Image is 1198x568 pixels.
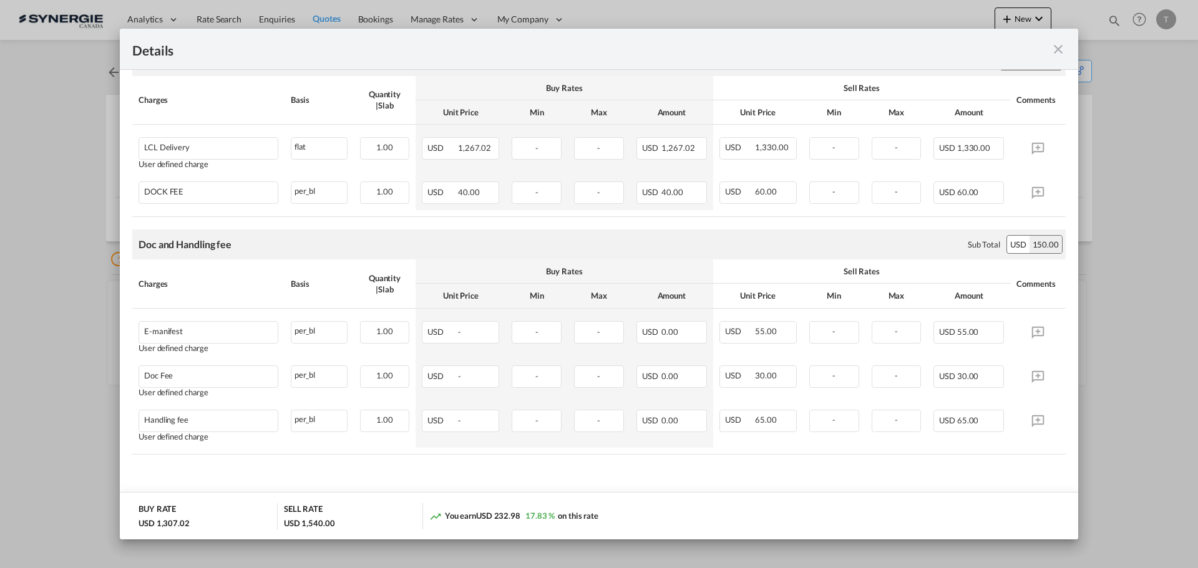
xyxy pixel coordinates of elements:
div: LCL Delivery [144,143,190,152]
div: SELL RATE [284,503,323,517]
span: 30.00 [957,371,979,381]
div: flat [291,138,347,153]
span: - [895,415,898,425]
span: - [895,326,898,336]
span: 17.83 % [525,511,555,521]
span: 1.00 [376,415,393,425]
span: 1,330.00 [755,142,788,152]
th: Amount [630,100,713,125]
th: Min [505,284,568,308]
div: User defined charge [139,388,278,397]
span: - [832,415,835,425]
span: - [832,186,835,196]
span: 60.00 [755,186,777,196]
th: Max [865,100,928,125]
span: 1,330.00 [957,143,990,153]
div: per_bl [291,410,347,426]
span: - [895,186,898,196]
div: per_bl [291,182,347,198]
span: 1.00 [376,186,393,196]
span: USD [939,187,955,197]
span: 40.00 [661,187,683,197]
span: - [597,143,600,153]
span: USD [642,371,660,381]
th: Unit Price [713,284,803,308]
span: USD 232.98 [476,511,520,521]
span: USD [939,371,955,381]
span: USD [427,187,456,197]
th: Amount [927,100,1010,125]
div: BUY RATE [139,503,176,517]
span: USD [642,143,660,153]
div: Handling fee [144,415,188,425]
div: Buy Rates [422,266,706,277]
span: USD [939,327,955,337]
th: Max [568,100,630,125]
span: - [832,142,835,152]
span: USD [642,187,660,197]
div: USD 1,307.02 [139,517,190,529]
th: Amount [927,284,1010,308]
th: Max [568,284,630,308]
div: per_bl [291,366,347,382]
span: - [535,371,538,381]
div: DOCK FEE [144,187,183,196]
span: 60.00 [957,187,979,197]
th: Min [803,284,865,308]
span: - [597,415,600,425]
span: 40.00 [458,187,480,197]
div: Doc and Handling fee [139,238,231,251]
span: - [535,327,538,337]
span: - [535,415,538,425]
div: USD [1007,236,1030,253]
span: USD [427,415,456,425]
span: USD [725,142,754,152]
md-dialog: Port of Loading ... [120,29,1078,540]
span: - [458,415,461,425]
span: - [458,327,461,337]
div: Buy Rates [422,82,706,94]
div: Basis [291,94,348,105]
span: 0.00 [661,415,678,425]
div: Quantity | Slab [360,272,410,295]
th: Unit Price [713,100,803,125]
th: Amount [630,284,713,308]
span: 55.00 [755,326,777,336]
span: 1.00 [376,370,393,380]
md-icon: icon-trending-up [429,510,442,522]
div: Charges [139,278,278,289]
span: USD [427,327,456,337]
span: USD [427,143,456,153]
th: Comments [1010,259,1066,308]
div: Doc Fee [144,371,173,380]
span: - [832,370,835,380]
div: Details [132,41,972,57]
span: 1.00 [376,326,393,336]
div: Quantity | Slab [360,89,410,111]
div: Basis [291,278,348,289]
span: USD [939,143,955,153]
th: Unit Price [416,284,505,308]
span: - [895,370,898,380]
th: Max [865,284,928,308]
div: User defined charge [139,160,278,169]
span: - [597,327,600,337]
span: USD [725,415,754,425]
div: USD 1,540.00 [284,517,335,529]
span: 30.00 [755,370,777,380]
div: per_bl [291,322,347,337]
span: - [458,371,461,381]
span: - [895,142,898,152]
span: USD [725,326,754,336]
span: - [597,371,600,381]
span: - [597,187,600,197]
span: 1,267.02 [661,143,694,153]
div: 150.00 [1030,236,1062,253]
span: 65.00 [755,415,777,425]
th: Comments [1010,76,1066,125]
div: You earn on this rate [429,510,598,523]
div: Charges [139,94,278,105]
span: 1,267.02 [458,143,491,153]
span: USD [725,370,754,380]
span: 0.00 [661,371,678,381]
